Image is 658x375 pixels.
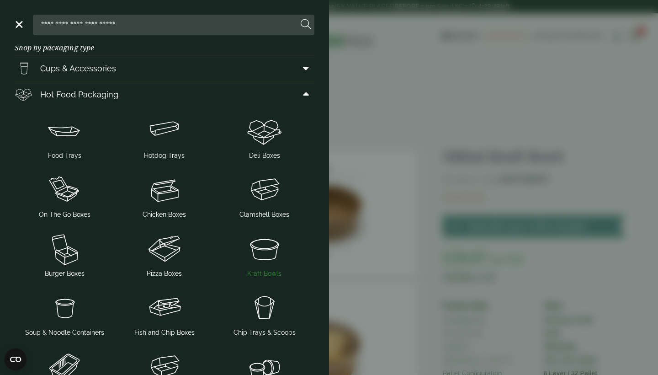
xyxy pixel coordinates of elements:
img: SoupNoodle_container.svg [18,289,111,326]
a: Chip Trays & Scoops [218,288,311,339]
span: Burger Boxes [45,269,85,279]
a: Burger Boxes [18,229,111,280]
span: Fish and Chip Boxes [134,328,195,337]
img: Burger_box.svg [18,230,111,267]
span: Chicken Boxes [143,210,186,220]
a: Cups & Accessories [15,55,314,81]
img: SoupNsalad_bowls.svg [218,230,311,267]
a: Hot Food Packaging [15,81,314,107]
span: Food Trays [48,151,81,161]
span: Clamshell Boxes [239,210,289,220]
img: Chip_tray.svg [218,289,311,326]
a: Food Trays [18,111,111,162]
img: Deli_box.svg [15,85,33,103]
span: Kraft Bowls [247,269,281,279]
img: Chicken_box-1.svg [118,171,211,208]
img: OnTheGo_boxes.svg [18,171,111,208]
img: Deli_box.svg [218,112,311,149]
span: Cups & Accessories [40,62,116,75]
span: On The Go Boxes [39,210,90,220]
button: Open CMP widget [5,348,27,370]
img: PintNhalf_cup.svg [15,59,33,77]
a: Clamshell Boxes [218,170,311,221]
a: Chicken Boxes [118,170,211,221]
span: Chip Trays & Scoops [233,328,296,337]
img: FishNchip_box.svg [118,289,211,326]
span: Hotdog Trays [144,151,185,161]
img: Hotdog_tray.svg [118,112,211,149]
img: Pizza_boxes.svg [118,230,211,267]
a: Fish and Chip Boxes [118,288,211,339]
a: Pizza Boxes [118,229,211,280]
span: Hot Food Packaging [40,88,118,101]
img: Food_tray.svg [18,112,111,149]
a: Deli Boxes [218,111,311,162]
a: On The Go Boxes [18,170,111,221]
a: Kraft Bowls [218,229,311,280]
span: Deli Boxes [249,151,280,161]
img: Clamshell_box.svg [218,171,311,208]
a: Soup & Noodle Containers [18,288,111,339]
span: Pizza Boxes [147,269,182,279]
a: Hotdog Trays [118,111,211,162]
span: Soup & Noodle Containers [25,328,104,337]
